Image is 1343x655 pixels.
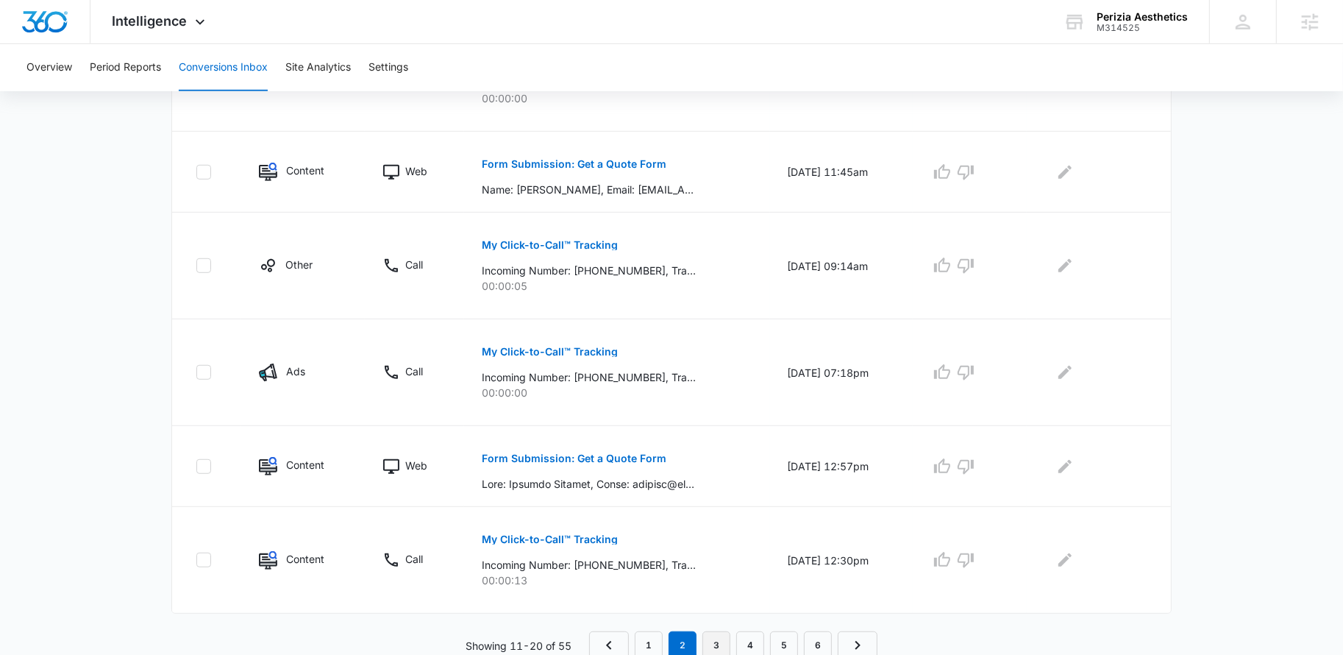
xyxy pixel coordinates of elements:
[405,551,423,567] p: Call
[1053,548,1077,572] button: Edit Comments
[770,132,913,213] td: [DATE] 11:45am
[482,263,696,278] p: Incoming Number: [PHONE_NUMBER], Tracking Number: [PHONE_NUMBER], Ring To: [PHONE_NUMBER], Caller...
[179,44,268,91] button: Conversions Inbox
[482,240,618,250] p: My Click-to-Call™ Tracking
[90,44,161,91] button: Period Reports
[286,457,324,472] p: Content
[482,534,618,545] p: My Click-to-Call™ Tracking
[405,163,427,179] p: Web
[1053,455,1077,478] button: Edit Comments
[482,146,666,182] button: Form Submission: Get a Quote Form
[482,557,696,573] p: Incoming Number: [PHONE_NUMBER], Tracking Number: [PHONE_NUMBER], Ring To: [PHONE_NUMBER], Caller...
[286,551,324,567] p: Content
[466,638,571,654] p: Showing 11-20 of 55
[482,182,696,197] p: Name: [PERSON_NAME], Email: [EMAIL_ADDRESS][DOMAIN_NAME], Phone: [PHONE_NUMBER], How can we help?...
[482,369,696,385] p: Incoming Number: [PHONE_NUMBER], Tracking Number: [PHONE_NUMBER], Ring To: [PHONE_NUMBER], Caller...
[1097,23,1188,33] div: account id
[482,522,618,557] button: My Click-to-Call™ Tracking
[482,334,618,369] button: My Click-to-Call™ Tracking
[770,319,913,426] td: [DATE] 07:18pm
[770,213,913,319] td: [DATE] 09:14am
[482,453,666,464] p: Form Submission: Get a Quote Form
[482,441,666,476] button: Form Submission: Get a Quote Form
[1053,160,1077,184] button: Edit Comments
[405,364,423,379] p: Call
[405,257,423,272] p: Call
[482,476,696,492] p: Lore: Ipsumdo Sitamet, Conse: adipisc@elitseddoeius.tem, Incid: 6847954999, Utl etd ma aliq?: En ...
[482,347,618,357] p: My Click-to-Call™ Tracking
[770,507,913,614] td: [DATE] 12:30pm
[1097,11,1188,23] div: account name
[368,44,408,91] button: Settings
[482,573,752,588] p: 00:00:13
[482,227,618,263] button: My Click-to-Call™ Tracking
[770,426,913,507] td: [DATE] 12:57pm
[482,278,752,294] p: 00:00:05
[482,91,752,106] p: 00:00:00
[113,13,188,29] span: Intelligence
[1053,361,1077,384] button: Edit Comments
[482,385,752,400] p: 00:00:00
[405,458,427,473] p: Web
[482,159,666,169] p: Form Submission: Get a Quote Form
[286,163,324,178] p: Content
[286,364,305,379] p: Ads
[26,44,72,91] button: Overview
[285,44,351,91] button: Site Analytics
[1053,254,1077,277] button: Edit Comments
[285,257,313,272] p: Other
